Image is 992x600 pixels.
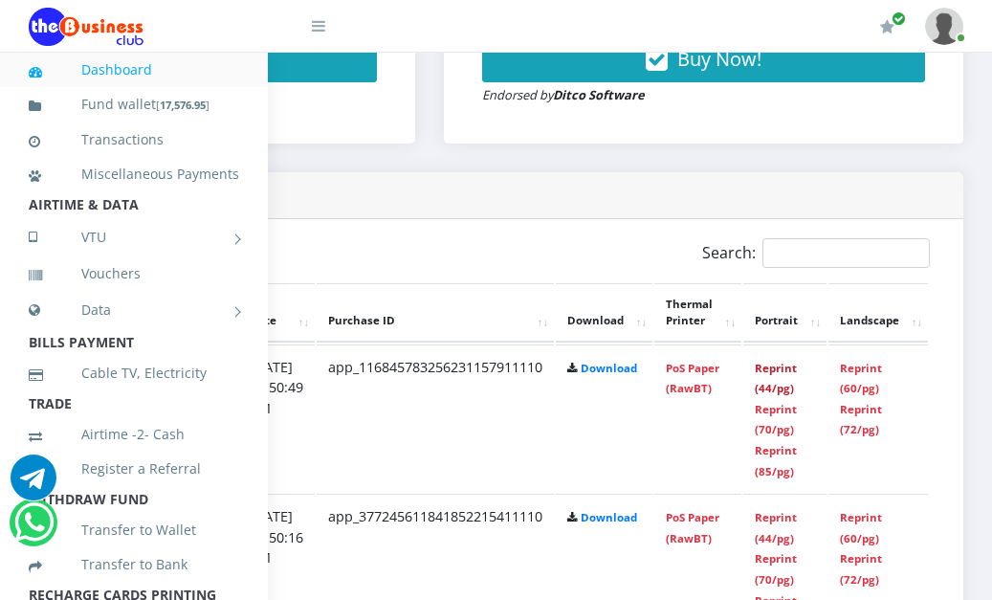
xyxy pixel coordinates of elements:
[29,252,239,296] a: Vouchers
[762,238,930,268] input: Search:
[11,469,56,500] a: Chat for support
[29,412,239,456] a: Airtime -2- Cash
[755,361,797,396] a: Reprint (44/pg)
[29,8,143,46] img: Logo
[755,551,797,587] a: Reprint (70/pg)
[840,551,882,587] a: Reprint (72/pg)
[29,213,239,261] a: VTU
[880,19,894,34] i: Renew/Upgrade Subscription
[666,510,719,545] a: PoS Paper (RawBT)
[828,283,928,343] th: Landscape: activate to sort column ascending
[29,48,239,92] a: Dashboard
[743,283,827,343] th: Portrait: activate to sort column ascending
[29,82,239,127] a: Fund wallet[17,576.95]
[556,283,652,343] th: Download: activate to sort column ascending
[677,46,761,72] span: Buy Now!
[317,283,554,343] th: Purchase ID: activate to sort column ascending
[755,510,797,545] a: Reprint (44/pg)
[29,351,239,395] a: Cable TV, Electricity
[840,510,882,545] a: Reprint (60/pg)
[29,118,239,162] a: Transactions
[29,152,239,196] a: Miscellaneous Payments
[840,361,882,396] a: Reprint (60/pg)
[840,402,882,437] a: Reprint (72/pg)
[755,402,797,437] a: Reprint (70/pg)
[581,361,637,375] a: Download
[702,238,930,268] label: Search:
[925,8,963,45] img: User
[892,11,906,26] span: Renew/Upgrade Subscription
[317,344,554,493] td: app_116845783256231157911110
[666,361,719,396] a: PoS Paper (RawBT)
[160,98,206,112] b: 17,576.95
[553,86,645,103] strong: Ditco Software
[238,283,315,343] th: Date: activate to sort column ascending
[482,36,925,82] button: Buy Now!
[654,283,741,343] th: Thermal Printer: activate to sort column ascending
[29,447,239,491] a: Register a Referral
[581,510,637,524] a: Download
[14,514,54,545] a: Chat for support
[482,86,645,103] small: Endorsed by
[238,344,315,493] td: [DATE] 08:50:49 AM
[29,286,239,334] a: Data
[755,443,797,478] a: Reprint (85/pg)
[29,543,239,587] a: Transfer to Bank
[156,98,209,112] small: [ ]
[29,508,239,552] a: Transfer to Wallet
